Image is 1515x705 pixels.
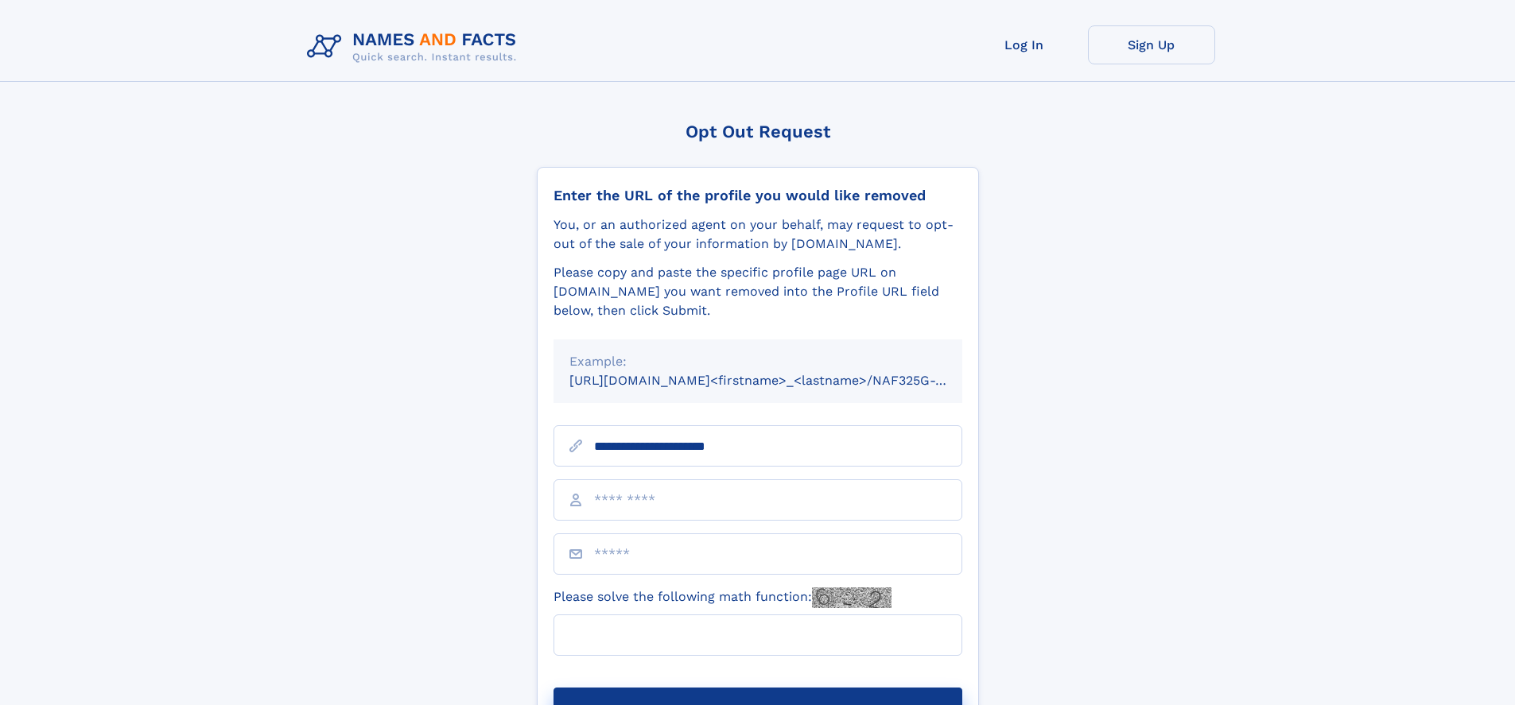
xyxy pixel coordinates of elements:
small: [URL][DOMAIN_NAME]<firstname>_<lastname>/NAF325G-xxxxxxxx [569,373,993,388]
div: Opt Out Request [537,122,979,141]
div: Enter the URL of the profile you would like removed [554,187,962,204]
label: Please solve the following math function: [554,587,892,608]
a: Log In [961,25,1088,64]
div: Please copy and paste the specific profile page URL on [DOMAIN_NAME] you want removed into the Pr... [554,263,962,320]
img: Logo Names and Facts [301,25,530,68]
a: Sign Up [1088,25,1215,64]
div: You, or an authorized agent on your behalf, may request to opt-out of the sale of your informatio... [554,215,962,254]
div: Example: [569,352,946,371]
